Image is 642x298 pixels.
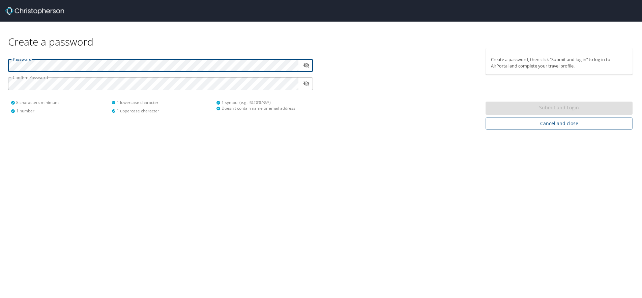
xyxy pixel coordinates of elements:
button: toggle password visibility [301,78,312,89]
button: Cancel and close [486,117,633,130]
div: 1 number [11,108,112,114]
div: 1 lowercase character [112,100,212,105]
div: Doesn't contain name or email address [216,105,309,111]
p: Create a password, then click “Submit and log in” to log in to AirPortal and complete your travel... [491,56,627,69]
div: 8 characters minimum [11,100,112,105]
button: toggle password visibility [301,60,312,71]
span: Cancel and close [491,119,627,128]
div: 1 uppercase character [112,108,212,114]
div: Create a password [8,22,634,48]
img: Christopherson_logo_rev.png [5,7,64,15]
div: 1 symbol (e.g. !@#$%^&*) [216,100,309,105]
